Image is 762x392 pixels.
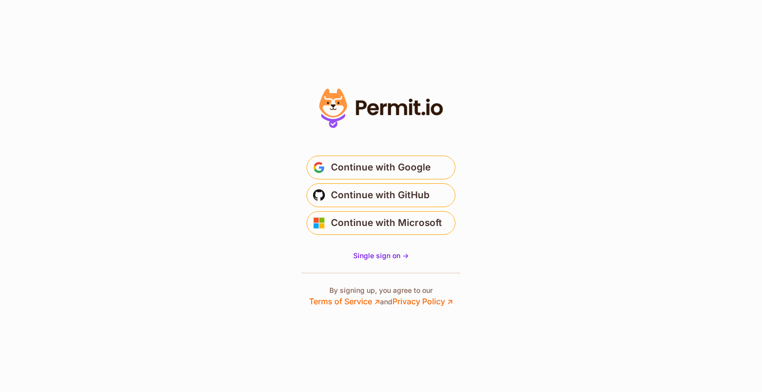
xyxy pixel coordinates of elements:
[392,296,453,306] a: Privacy Policy ↗
[307,156,455,179] button: Continue with Google
[331,187,430,203] span: Continue with GitHub
[353,251,409,261] a: Single sign on ->
[353,251,409,260] span: Single sign on ->
[307,211,455,235] button: Continue with Microsoft
[331,160,431,175] span: Continue with Google
[331,215,442,231] span: Continue with Microsoft
[309,296,380,306] a: Terms of Service ↗
[307,183,455,207] button: Continue with GitHub
[309,285,453,307] p: By signing up, you agree to our and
